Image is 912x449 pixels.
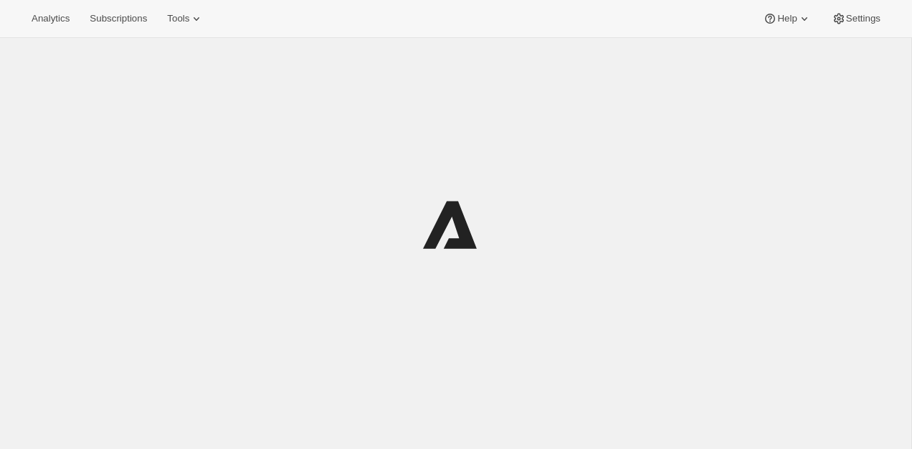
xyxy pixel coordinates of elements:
span: Tools [167,13,189,24]
button: Help [754,9,820,29]
span: Analytics [32,13,70,24]
span: Subscriptions [90,13,147,24]
button: Tools [158,9,212,29]
span: Help [777,13,797,24]
span: Settings [846,13,880,24]
button: Subscriptions [81,9,156,29]
button: Analytics [23,9,78,29]
button: Settings [823,9,889,29]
